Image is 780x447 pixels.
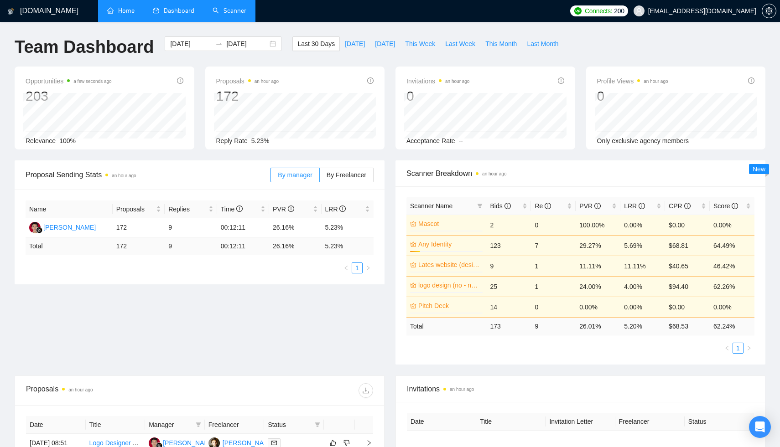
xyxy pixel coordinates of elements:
[112,173,136,178] time: an hour ago
[36,227,42,233] img: gigradar-bm.png
[669,202,690,210] span: CPR
[620,256,665,276] td: 11.11%
[340,36,370,51] button: [DATE]
[486,235,531,256] td: 123
[410,303,416,309] span: crown
[341,262,352,273] li: Previous Page
[722,343,733,354] li: Previous Page
[8,4,14,19] img: logo
[26,383,200,398] div: Proposals
[476,413,546,431] th: Title
[375,39,395,49] span: [DATE]
[405,39,435,49] span: This Week
[710,256,754,276] td: 46.42%
[352,263,362,273] a: 1
[733,343,743,353] a: 1
[762,4,776,18] button: setting
[732,203,738,209] span: info-circle
[15,36,154,58] h1: Team Dashboard
[620,297,665,317] td: 0.00%
[744,343,754,354] li: Next Page
[271,440,277,446] span: mail
[345,39,365,49] span: [DATE]
[597,87,668,105] div: 0
[216,137,248,144] span: Reply Rate
[400,36,440,51] button: This Week
[585,6,612,16] span: Connects:
[531,235,576,256] td: 7
[710,297,754,317] td: 0.00%
[597,137,689,144] span: Only exclusive agency members
[315,422,320,427] span: filter
[486,215,531,235] td: 2
[762,7,776,15] span: setting
[527,39,558,49] span: Last Month
[363,262,374,273] button: right
[26,200,113,218] th: Name
[177,77,183,84] span: info-circle
[330,439,336,447] span: like
[450,387,474,392] time: an hour ago
[665,297,710,317] td: $0.00
[149,420,192,430] span: Manager
[407,413,476,431] th: Date
[459,137,463,144] span: --
[205,416,265,434] th: Freelancer
[713,202,738,210] span: Score
[363,262,374,273] li: Next Page
[636,8,642,14] span: user
[86,416,146,434] th: Title
[748,77,754,84] span: info-circle
[490,202,510,210] span: Bids
[217,218,269,237] td: 00:12:11
[620,235,665,256] td: 5.69%
[89,439,217,447] a: Logo Designer Needed for Creative Branding
[486,276,531,297] td: 25
[153,7,159,14] span: dashboard
[208,439,275,446] a: AM[PERSON_NAME]
[576,276,620,297] td: 24.00%
[684,203,691,209] span: info-circle
[665,215,710,235] td: $0.00
[292,36,340,51] button: Last 30 Days
[475,199,484,213] span: filter
[558,77,564,84] span: info-circle
[594,203,601,209] span: info-circle
[531,256,576,276] td: 1
[620,276,665,297] td: 4.00%
[168,204,206,214] span: Replies
[482,171,506,176] time: an hour ago
[359,383,373,398] button: download
[216,76,279,87] span: Proposals
[313,418,322,432] span: filter
[710,235,754,256] td: 64.49%
[406,137,455,144] span: Acceptance Rate
[531,276,576,297] td: 1
[418,301,481,311] a: Pitch Deck
[343,439,350,447] span: dislike
[268,420,311,430] span: Status
[486,256,531,276] td: 9
[59,137,76,144] span: 100%
[576,256,620,276] td: 11.11%
[113,200,165,218] th: Proposals
[68,387,93,392] time: an hour ago
[576,297,620,317] td: 0.00%
[370,36,400,51] button: [DATE]
[221,206,243,213] span: Time
[744,343,754,354] button: right
[440,36,480,51] button: Last Week
[576,235,620,256] td: 29.27%
[269,237,321,255] td: 26.16 %
[343,265,349,271] span: left
[531,215,576,235] td: 0
[269,218,321,237] td: 26.16%
[406,168,754,179] span: Scanner Breakdown
[597,76,668,87] span: Profile Views
[410,221,416,227] span: crown
[418,280,481,290] a: logo design (no - new clients)
[418,239,481,249] a: Any Identity
[665,276,710,297] td: $94.40
[710,317,754,335] td: 62.24 %
[665,256,710,276] td: $40.65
